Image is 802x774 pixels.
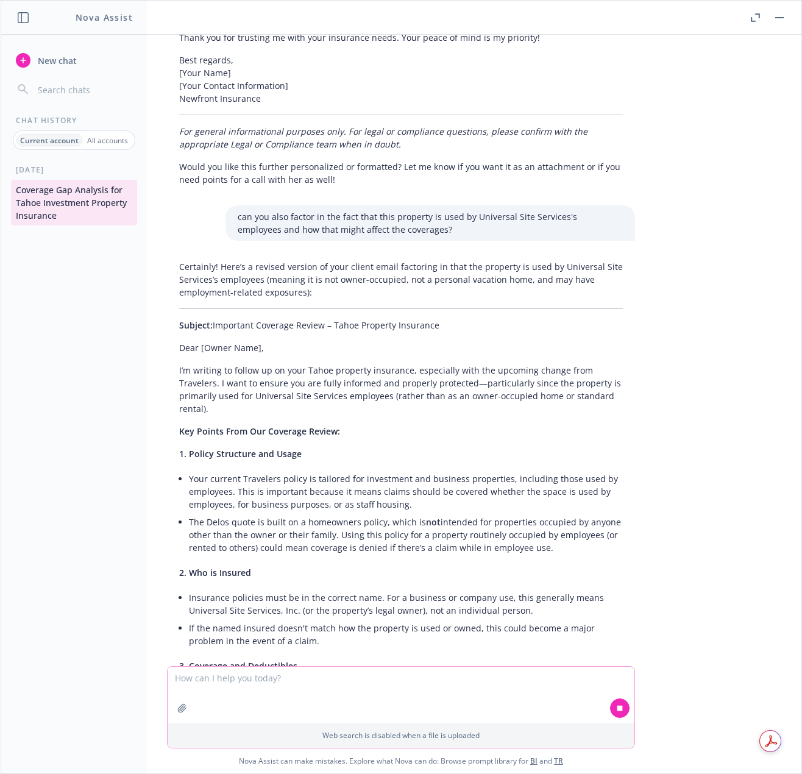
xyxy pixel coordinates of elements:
input: Search chats [35,81,132,98]
span: Nova Assist can make mistakes. Explore what Nova can do: Browse prompt library for and [5,748,797,773]
p: Certainly! Here’s a revised version of your client email factoring in that the property is used b... [179,260,623,299]
button: New chat [11,49,137,71]
p: Would you like this further personalized or formatted? Let me know if you want it as an attachmen... [179,160,623,186]
p: Best regards, [Your Name] [Your Contact Information] Newfront Insurance [179,54,623,105]
p: All accounts [87,135,128,146]
p: Thank you for trusting me with your insurance needs. Your peace of mind is my priority! [179,31,623,44]
li: Your current Travelers policy is tailored for investment and business properties, including those... [189,470,623,513]
span: 3. Coverage and Deductibles [179,660,297,672]
span: 2. Who is Insured [179,567,251,578]
h1: Nova Assist [76,11,133,24]
li: The Delos quote is built on a homeowners policy, which is intended for properties occupied by any... [189,513,623,556]
p: Dear [Owner Name], [179,341,623,354]
li: If the named insured doesn't match how the property is used or owned, this could become a major p... [189,619,623,650]
div: Chat History [1,115,147,126]
p: Important Coverage Review – Tahoe Property Insurance [179,319,623,332]
p: Web search is disabled when a file is uploaded [175,730,627,740]
span: New chat [35,54,77,67]
a: BI [530,756,538,766]
p: Current account [20,135,79,146]
button: Coverage Gap Analysis for Tahoe Investment Property Insurance [11,180,137,225]
li: Insurance policies must be in the correct name. For a business or company use, this generally mea... [189,589,623,619]
div: [DATE] [1,165,147,175]
p: can you also factor in the fact that this property is used by Universal Site Services's employees... [238,210,623,236]
span: 1. Policy Structure and Usage [179,448,302,460]
em: For general informational purposes only. For legal or compliance questions, please confirm with t... [179,126,587,150]
span: Subject: [179,319,213,331]
span: not [426,516,441,528]
a: TR [554,756,563,766]
span: Key Points From Our Coverage Review: [179,425,340,437]
p: I’m writing to follow up on your Tahoe property insurance, especially with the upcoming change fr... [179,364,623,415]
